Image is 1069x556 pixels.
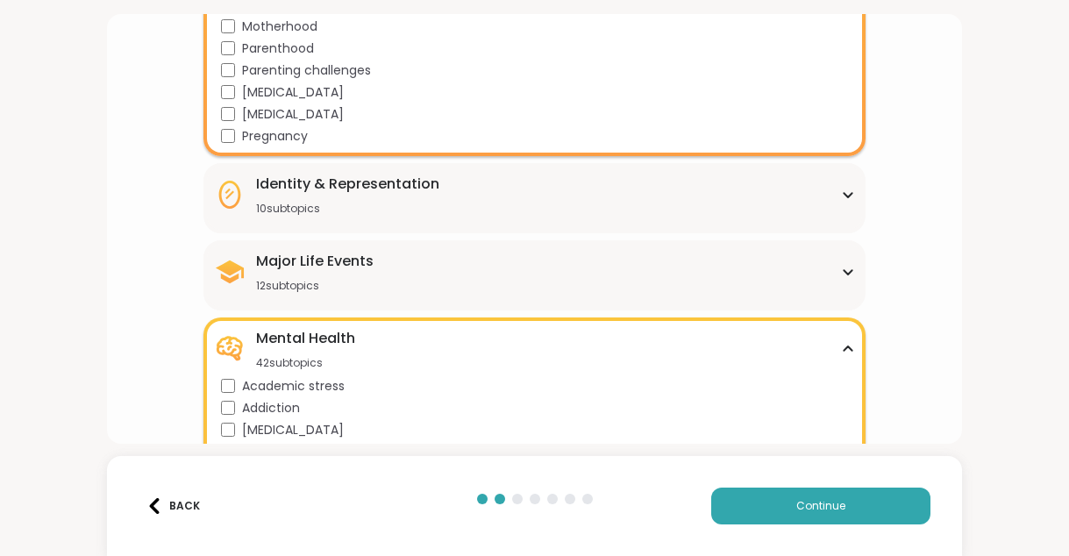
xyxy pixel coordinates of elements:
span: Motherhood [242,18,317,36]
span: [MEDICAL_DATA] [242,105,344,124]
span: Addiction [242,399,300,417]
div: Mental Health [256,328,355,349]
span: Aging [242,443,276,461]
span: Continue [796,498,845,514]
div: Identity & Representation [256,174,439,195]
span: Academic stress [242,377,345,396]
span: [MEDICAL_DATA] [242,83,344,102]
span: Parenthood [242,39,314,58]
div: 10 subtopics [256,202,439,216]
div: 42 subtopics [256,356,355,370]
button: Back [139,488,209,524]
div: 12 subtopics [256,279,374,293]
button: Continue [711,488,930,524]
div: Back [146,498,200,514]
span: Pregnancy [242,127,308,146]
span: Parenting challenges [242,61,371,80]
span: [MEDICAL_DATA] [242,421,344,439]
div: Major Life Events [256,251,374,272]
